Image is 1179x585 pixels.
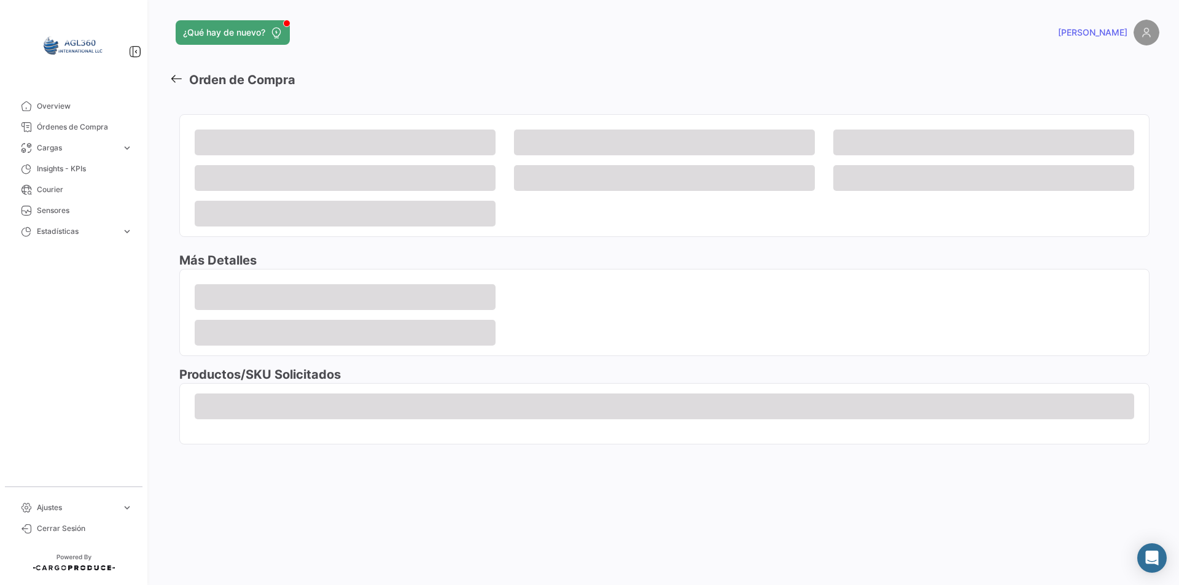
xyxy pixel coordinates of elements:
[176,20,290,45] button: ¿Qué hay de nuevo?
[179,366,1150,383] h3: Productos/SKU Solicitados
[37,226,117,237] span: Estadísticas
[1134,20,1159,45] img: placeholder-user.png
[183,26,265,39] span: ¿Qué hay de nuevo?
[122,502,133,513] span: expand_more
[10,179,138,200] a: Courier
[10,117,138,138] a: Órdenes de Compra
[189,71,295,89] h3: Orden de Compra
[37,122,133,133] span: Órdenes de Compra
[10,158,138,179] a: Insights - KPIs
[37,101,133,112] span: Overview
[37,184,133,195] span: Courier
[10,96,138,117] a: Overview
[37,163,133,174] span: Insights - KPIs
[1137,543,1167,573] div: Abrir Intercom Messenger
[10,200,138,221] a: Sensores
[122,142,133,153] span: expand_more
[43,15,104,76] img: 64a6efb6-309f-488a-b1f1-3442125ebd42.png
[1058,26,1127,39] span: [PERSON_NAME]
[37,523,133,534] span: Cerrar Sesión
[37,502,117,513] span: Ajustes
[37,205,133,216] span: Sensores
[179,252,1150,269] h3: Más Detalles
[37,142,117,153] span: Cargas
[122,226,133,237] span: expand_more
